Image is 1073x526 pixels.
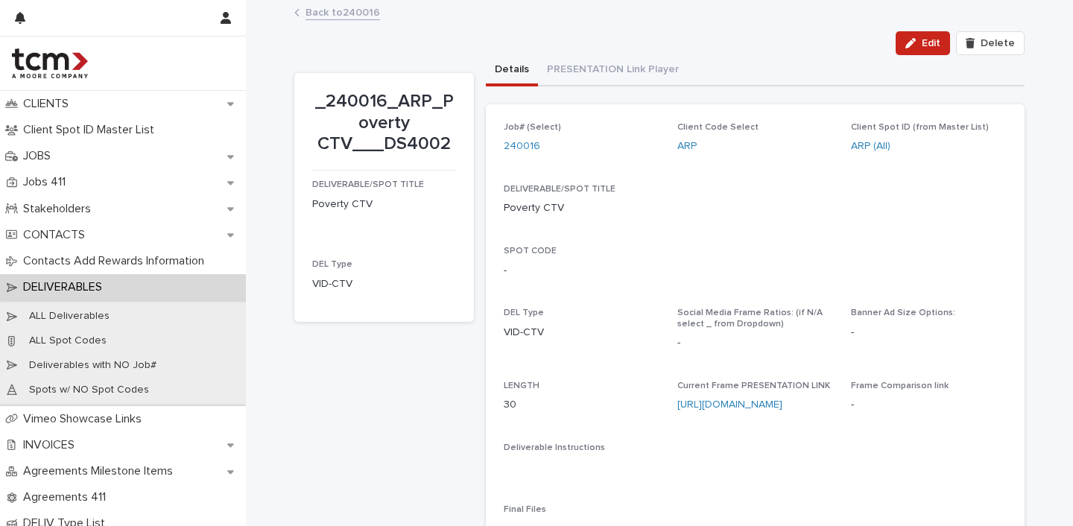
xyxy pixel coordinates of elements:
p: Jobs 411 [17,175,77,189]
p: DELIVERABLES [17,280,114,294]
p: Poverty CTV [504,200,564,216]
span: DEL Type [312,260,352,269]
p: - [504,263,507,279]
p: Poverty CTV [312,197,456,212]
span: DELIVERABLE/SPOT TITLE [504,185,615,194]
p: - [677,335,833,351]
span: Final Files [504,505,546,514]
p: 30 [504,397,659,413]
p: Contacts Add Rewards Information [17,254,216,268]
button: Edit [896,31,950,55]
button: PRESENTATION Link Player [538,55,688,86]
p: Stakeholders [17,202,103,216]
p: Spots w/ NO Spot Codes [17,384,161,396]
p: CLIENTS [17,97,80,111]
p: VID-CTV [504,325,659,340]
p: VID-CTV [312,276,456,292]
span: Deliverable Instructions [504,443,605,452]
p: Client Spot ID Master List [17,123,166,137]
p: _240016_ARP_Poverty CTV___DS4002 [312,91,456,155]
span: Client Spot ID (from Master List) [851,123,989,132]
p: Deliverables with NO Job# [17,359,168,372]
img: 4hMmSqQkux38exxPVZHQ [12,48,88,78]
span: Banner Ad Size Options: [851,308,955,317]
span: LENGTH [504,381,539,390]
span: Delete [981,38,1015,48]
span: Current Frame PRESENTATION LINK [677,381,830,390]
p: ALL Spot Codes [17,335,118,347]
a: [URL][DOMAIN_NAME] [677,399,782,410]
p: - [851,397,1007,413]
p: Agreements 411 [17,490,118,504]
span: Job# (Select) [504,123,561,132]
span: Client Code Select [677,123,759,132]
button: Delete [956,31,1025,55]
a: 240016 [504,139,540,154]
span: DELIVERABLE/SPOT TITLE [312,180,424,189]
span: SPOT CODE [504,247,557,256]
span: Frame Comparison link [851,381,949,390]
a: ARP [677,139,697,154]
p: ALL Deliverables [17,310,121,323]
span: DEL Type [504,308,544,317]
span: Edit [922,38,940,48]
p: JOBS [17,149,63,163]
span: Social Media Frame Ratios: (if N/A select _ from Dropdown) [677,308,823,328]
a: Back to240016 [306,3,380,20]
p: Vimeo Showcase Links [17,412,153,426]
p: INVOICES [17,438,86,452]
p: - [851,325,1007,340]
p: CONTACTS [17,228,97,242]
button: Details [486,55,538,86]
p: Agreements Milestone Items [17,464,185,478]
a: ARP (All) [851,139,890,154]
